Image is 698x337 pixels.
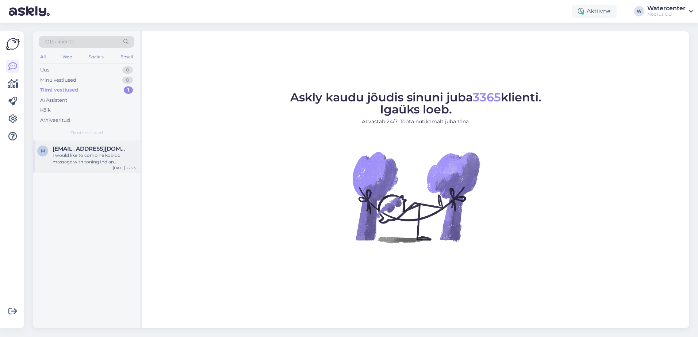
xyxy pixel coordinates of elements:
[41,148,45,154] span: m
[122,77,133,84] div: 0
[40,86,78,94] div: Tiimi vestlused
[70,129,103,136] span: Tiimi vestlused
[39,52,47,62] div: All
[40,106,51,114] div: Kõik
[40,66,49,74] div: Uus
[634,6,644,16] div: W
[350,131,482,263] img: No Chat active
[40,77,76,84] div: Minu vestlused
[647,5,686,11] div: Watercenter
[113,165,136,171] div: [DATE] 22:23
[290,118,541,125] p: AI vastab 24/7. Tööta nutikamalt juba täna.
[119,52,134,62] div: Email
[6,37,20,51] img: Askly Logo
[122,66,133,74] div: 0
[572,5,617,18] div: Aktiivne
[647,5,694,17] a: WatercenterNoorus OÜ
[124,86,133,94] div: 1
[40,97,67,104] div: AI Assistent
[647,11,686,17] div: Noorus OÜ
[473,90,501,104] span: 3365
[53,152,136,165] div: I would like to combine kobido massage with toning Indian Ayurvedic massage ritual.
[53,146,129,152] span: m_chyr@aol.com
[45,38,74,46] span: Otsi kliente
[87,52,105,62] div: Socials
[290,90,541,116] span: Askly kaudu jõudis sinuni juba klienti. Igaüks loeb.
[40,117,70,124] div: Arhiveeritud
[61,52,74,62] div: Web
